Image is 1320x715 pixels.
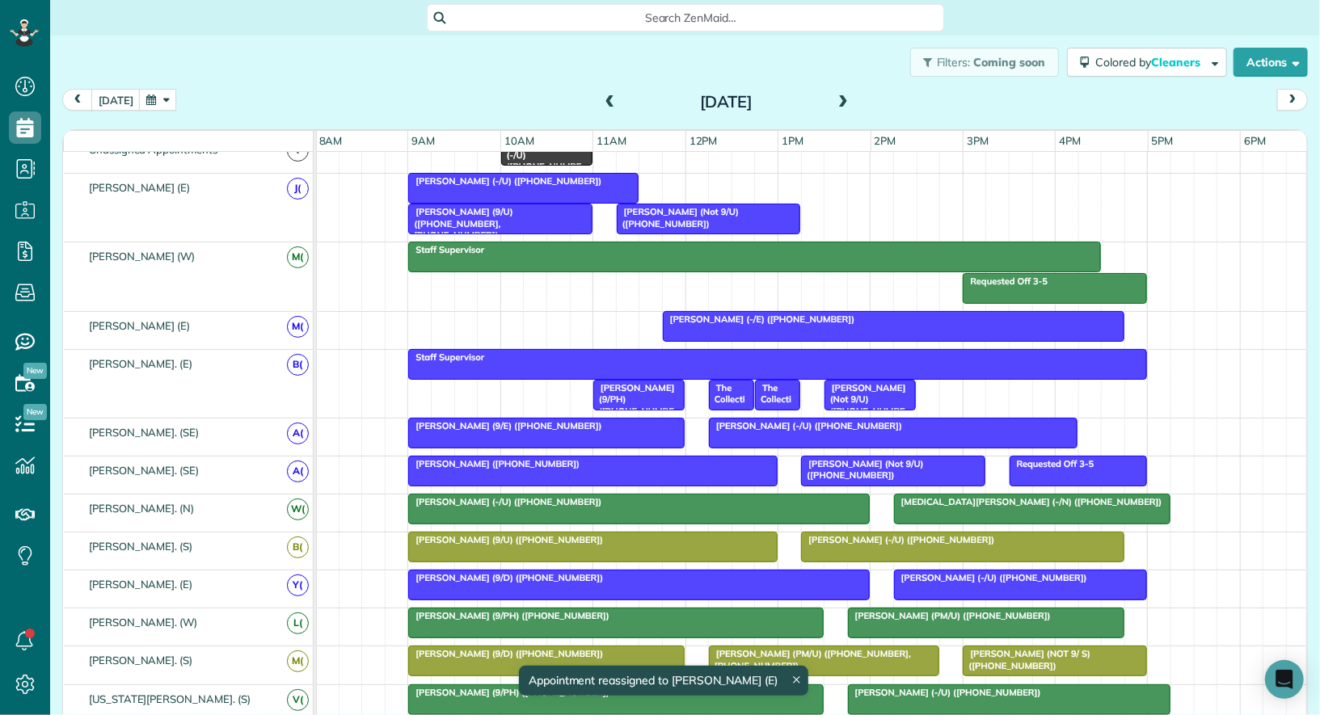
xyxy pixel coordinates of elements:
[287,498,309,520] span: W(
[1265,660,1304,699] div: Open Intercom Messenger
[519,666,808,696] div: Appointment reassigned to [PERSON_NAME] (E)
[86,578,196,591] span: [PERSON_NAME]. (E)
[86,654,196,667] span: [PERSON_NAME]. (S)
[86,181,193,194] span: [PERSON_NAME] (E)
[616,206,739,229] span: [PERSON_NAME] (Not 9/U) ([PHONE_NUMBER])
[287,650,309,672] span: M(
[1234,48,1308,77] button: Actions
[1095,55,1206,69] span: Colored by
[86,426,202,439] span: [PERSON_NAME]. (SE)
[407,175,602,187] span: [PERSON_NAME] (-/U) ([PHONE_NUMBER])
[708,420,903,431] span: [PERSON_NAME] (-/U) ([PHONE_NUMBER])
[407,206,513,241] span: [PERSON_NAME] (9/U) ([PHONE_NUMBER], [PHONE_NUMBER])
[800,458,923,481] span: [PERSON_NAME] (Not 9/U) ([PHONE_NUMBER])
[1149,134,1177,147] span: 5pm
[86,250,198,263] span: [PERSON_NAME] (W)
[847,687,1042,698] span: [PERSON_NAME] (-/U) ([PHONE_NUMBER])
[316,134,346,147] span: 8am
[86,540,196,553] span: [PERSON_NAME]. (S)
[23,404,47,420] span: New
[1277,89,1308,111] button: next
[23,363,47,379] span: New
[626,93,828,111] h2: [DATE]
[407,648,604,659] span: [PERSON_NAME] (9/D) ([PHONE_NUMBER])
[407,572,604,583] span: [PERSON_NAME] (9/D) ([PHONE_NUMBER])
[287,246,309,268] span: M(
[973,55,1046,69] span: Coming soon
[1241,134,1269,147] span: 6pm
[593,382,675,428] span: [PERSON_NAME] (9/PH) ([PHONE_NUMBER])
[287,316,309,338] span: M(
[86,692,254,705] span: [US_STATE][PERSON_NAME]. (S)
[893,572,1088,583] span: [PERSON_NAME] (-/U) ([PHONE_NUMBER])
[91,89,141,111] button: [DATE]
[287,354,309,376] span: B(
[1056,134,1084,147] span: 4pm
[847,610,1052,621] span: [PERSON_NAME] (PM/U) ([PHONE_NUMBER])
[686,134,721,147] span: 12pm
[708,648,911,671] span: [PERSON_NAME] (PM/U) ([PHONE_NUMBER], [PHONE_NUMBER])
[593,134,630,147] span: 11am
[287,689,309,711] span: V(
[824,382,906,428] span: [PERSON_NAME] (Not 9/U) ([PHONE_NUMBER])
[408,134,438,147] span: 9am
[964,134,992,147] span: 3pm
[407,496,602,507] span: [PERSON_NAME] (-/U) ([PHONE_NUMBER])
[1151,55,1203,69] span: Cleaners
[407,351,485,363] span: Staff Supervisor
[407,458,580,469] span: [PERSON_NAME] ([PHONE_NUMBER])
[1009,458,1095,469] span: Requested Off 3-5
[962,648,1090,671] span: [PERSON_NAME] (NOT 9/ S) ([PHONE_NUMBER])
[287,178,309,200] span: J(
[662,313,856,325] span: [PERSON_NAME] (-/E) ([PHONE_NUMBER])
[501,134,538,147] span: 10am
[1067,48,1227,77] button: Colored byCleaners
[407,244,485,255] span: Staff Supervisor
[962,275,1048,287] span: Requested Off 3-5
[287,423,309,444] span: A(
[778,134,807,147] span: 1pm
[86,464,202,477] span: [PERSON_NAME]. (SE)
[871,134,900,147] span: 2pm
[407,420,602,431] span: [PERSON_NAME] (9/E) ([PHONE_NUMBER])
[407,534,604,545] span: [PERSON_NAME] (9/U) ([PHONE_NUMBER])
[407,687,610,698] span: [PERSON_NAME] (9/PH) ([PHONE_NUMBER])
[287,461,309,482] span: A(
[86,357,196,370] span: [PERSON_NAME]. (E)
[86,616,200,629] span: [PERSON_NAME]. (W)
[86,319,193,332] span: [PERSON_NAME] (E)
[800,534,995,545] span: [PERSON_NAME] (-/U) ([PHONE_NUMBER])
[407,610,610,621] span: [PERSON_NAME] (9/PH) ([PHONE_NUMBER])
[86,502,197,515] span: [PERSON_NAME]. (N)
[500,137,583,183] span: [PERSON_NAME] (-/U) ([PHONE_NUMBER])
[893,496,1163,507] span: [MEDICAL_DATA][PERSON_NAME] (-/N) ([PHONE_NUMBER])
[708,382,749,521] span: The Collection Townhomes (<9/U) ([PHONE_NUMBER], [PHONE_NUMBER])
[937,55,971,69] span: Filters:
[62,89,93,111] button: prev
[287,536,309,558] span: B(
[287,574,309,596] span: Y(
[754,382,795,521] span: The Collection Townhomes (<9/U) ([PHONE_NUMBER], [PHONE_NUMBER])
[287,612,309,634] span: L(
